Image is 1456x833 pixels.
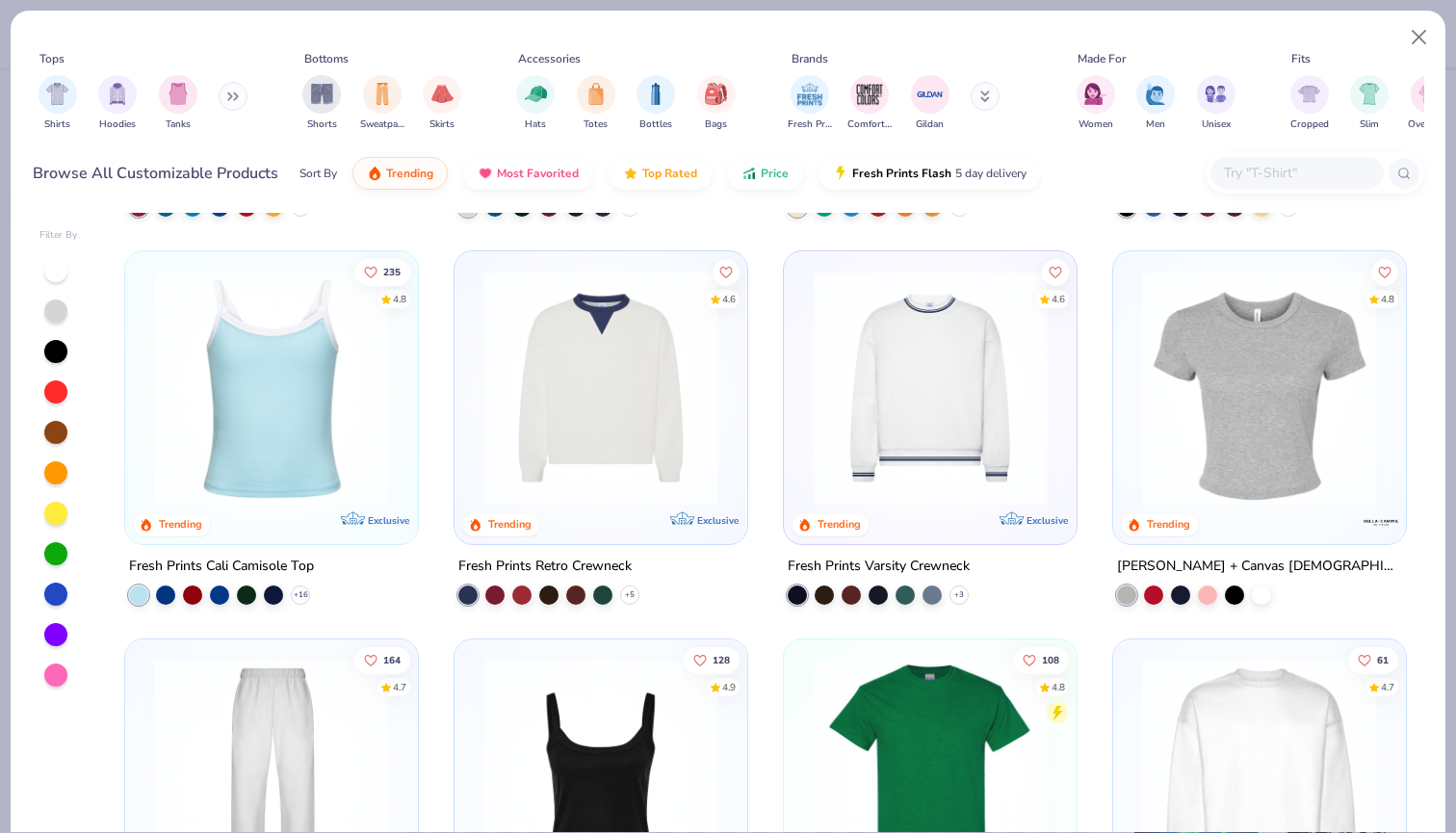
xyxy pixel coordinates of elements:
[585,83,607,105] img: Totes Image
[474,271,728,506] img: 3abb6cdb-110e-4e18-92a0-dbcd4e53f056
[1042,655,1059,664] span: 108
[637,75,675,132] button: filter button
[478,166,493,181] img: most_fav.gif
[159,75,197,132] div: filter for Tanks
[129,554,314,578] div: Fresh Prints Cali Camisole Top
[1132,271,1387,506] img: aa15adeb-cc10-480b-b531-6e6e449d5067
[911,75,949,132] div: filter for Gildan
[577,75,615,132] div: filter for Totes
[39,228,78,243] div: Filter By
[713,655,730,664] span: 128
[1284,201,1293,213] span: + 9
[788,75,832,132] button: filter button
[355,258,411,285] button: Like
[1205,83,1227,105] img: Unisex Image
[916,80,945,109] img: Gildan Image
[384,267,402,276] span: 235
[584,117,608,132] span: Totes
[1052,680,1065,694] div: 4.8
[525,117,546,132] span: Hats
[159,75,197,132] button: filter button
[1381,680,1394,694] div: 4.7
[394,292,407,306] div: 4.8
[1145,83,1166,105] img: Men Image
[304,50,349,67] div: Bottoms
[1418,83,1441,105] img: Oversized Image
[497,166,579,181] span: Most Favorited
[355,646,411,673] button: Like
[1027,513,1068,526] span: Exclusive
[1291,50,1311,67] div: Fits
[722,680,736,694] div: 4.9
[294,588,308,600] span: + 16
[1408,117,1451,132] span: Oversized
[1290,117,1329,132] span: Cropped
[352,157,448,190] button: Trending
[39,50,65,67] div: Tops
[1136,75,1175,132] div: filter for Men
[645,83,666,105] img: Bottles Image
[697,75,736,132] button: filter button
[1360,117,1379,132] span: Slim
[1377,655,1389,664] span: 61
[39,75,77,132] div: filter for Shirts
[302,75,341,132] button: filter button
[1408,75,1451,132] div: filter for Oversized
[98,75,137,132] div: filter for Hoodies
[623,166,638,181] img: TopRated.gif
[684,646,740,673] button: Like
[1084,83,1106,105] img: Women Image
[367,166,382,181] img: trending.gif
[788,75,832,132] div: filter for Fresh Prints
[1146,117,1165,132] span: Men
[1042,258,1069,285] button: Like
[609,157,712,190] button: Top Rated
[431,83,454,105] img: Skirts Image
[727,157,803,190] button: Price
[642,166,697,181] span: Top Rated
[294,201,308,213] span: + 37
[625,588,635,600] span: + 5
[1350,75,1389,132] button: filter button
[1381,292,1394,306] div: 4.8
[955,163,1027,185] span: 5 day delivery
[911,75,949,132] button: filter button
[1136,75,1175,132] button: filter button
[1350,75,1389,132] div: filter for Slim
[311,83,333,105] img: Shorts Image
[368,513,409,526] span: Exclusive
[299,165,337,182] div: Sort By
[1401,19,1438,56] button: Close
[697,75,736,132] div: filter for Bags
[394,680,407,694] div: 4.7
[728,271,982,506] img: 230d1666-f904-4a08-b6b8-0d22bf50156f
[761,166,789,181] span: Price
[516,75,555,132] button: filter button
[1077,75,1115,132] button: filter button
[792,50,828,67] div: Brands
[33,162,278,185] div: Browse All Customizable Products
[423,75,461,132] button: filter button
[1077,75,1115,132] div: filter for Women
[1078,50,1126,67] div: Made For
[639,117,672,132] span: Bottles
[44,117,70,132] span: Shirts
[1371,258,1398,285] button: Like
[384,655,402,664] span: 164
[637,75,675,132] div: filter for Bottles
[372,83,393,105] img: Sweatpants Image
[954,588,964,600] span: + 3
[168,83,189,105] img: Tanks Image
[99,117,136,132] span: Hoodies
[107,83,128,105] img: Hoodies Image
[697,513,739,526] span: Exclusive
[577,75,615,132] button: filter button
[803,271,1057,506] img: 4d4398e1-a86f-4e3e-85fd-b9623566810e
[951,201,966,213] span: + 60
[819,157,1041,190] button: Fresh Prints Flash5 day delivery
[1290,75,1329,132] div: filter for Cropped
[360,75,404,132] div: filter for Sweatpants
[1013,646,1069,673] button: Like
[705,83,726,105] img: Bags Image
[302,75,341,132] div: filter for Shorts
